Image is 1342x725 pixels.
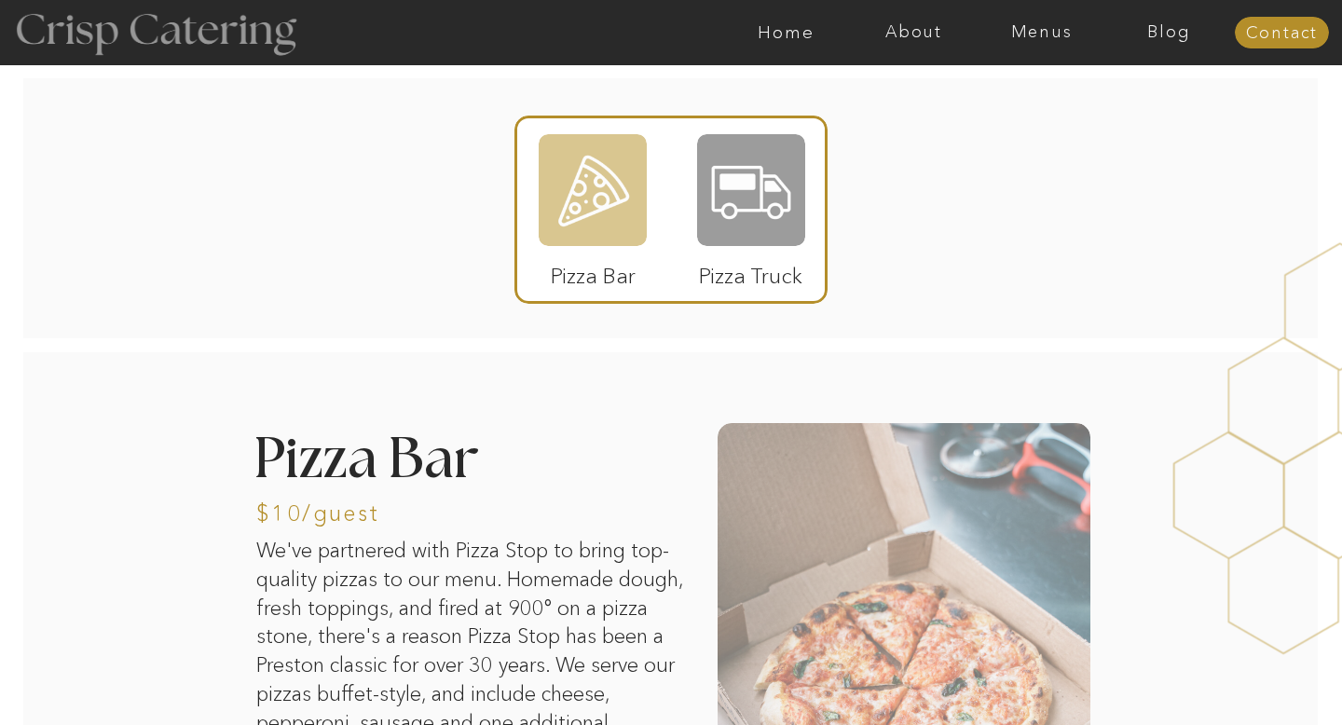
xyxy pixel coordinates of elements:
a: About [850,23,978,42]
a: Home [722,23,850,42]
a: Contact [1235,24,1329,43]
p: Pizza Truck [689,244,813,298]
h2: Pizza Bar [253,432,596,491]
p: Pizza Bar [531,244,655,298]
h3: $10/guest [256,502,524,520]
a: Menus [978,23,1105,42]
a: Blog [1105,23,1233,42]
